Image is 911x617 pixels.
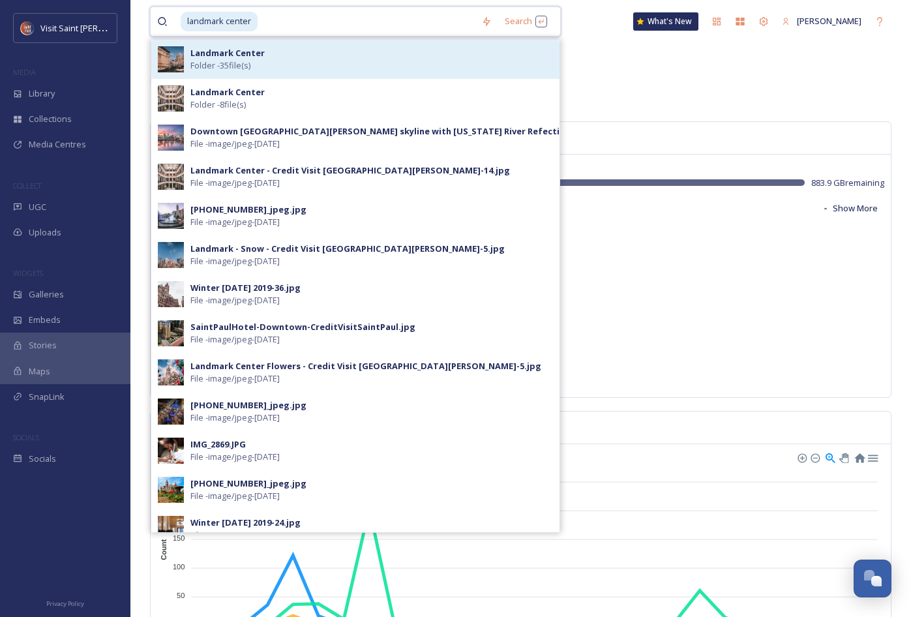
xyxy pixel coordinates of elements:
[190,47,265,59] strong: Landmark Center
[190,98,246,111] span: Folder - 8 file(s)
[158,359,184,385] img: 476b467b-db1d-4b16-b1b9-e4100568f393.jpg
[190,203,306,216] div: [PHONE_NUMBER]_jpeg.jpg
[158,203,184,229] img: 32f2efe3-4668-4c7e-805a-02738ea2059c.jpg
[158,85,184,112] img: e0d02dbe-45c0-45e8-84c1-d089b827179b.jpg
[29,365,50,378] span: Maps
[854,451,865,462] div: Reset Zoom
[190,294,280,307] span: File - image/jpeg - [DATE]
[13,67,36,77] span: MEDIA
[190,255,280,267] span: File - image/jpeg - [DATE]
[173,563,185,571] tspan: 100
[190,372,280,385] span: File - image/jpeg - [DATE]
[181,12,258,31] span: landmark center
[190,412,280,424] span: File - image/jpeg - [DATE]
[158,399,184,425] img: 131a5e8b-46ad-4ec6-9bb6-bd724c4ab0e8.jpg
[40,22,145,34] span: Visit Saint [PERSON_NAME]
[190,529,280,541] span: File - image/jpeg - [DATE]
[13,181,41,190] span: COLLECT
[177,592,185,599] tspan: 50
[29,288,64,301] span: Galleries
[811,177,884,189] span: 883.9 GB remaining
[158,242,184,268] img: 254333df-e8a2-4eea-8196-68210222caf7.jpg
[190,399,306,412] div: [PHONE_NUMBER]_jpeg.jpg
[21,22,34,35] img: Visit%20Saint%20Paul%20Updated%20Profile%20Image.jpg
[190,333,280,346] span: File - image/jpeg - [DATE]
[29,138,86,151] span: Media Centres
[158,164,184,190] img: e0d02dbe-45c0-45e8-84c1-d089b827179b.jpg
[824,451,835,462] div: Selection Zoom
[775,8,868,34] a: [PERSON_NAME]
[190,477,306,490] div: [PHONE_NUMBER]_jpeg.jpg
[815,196,884,221] button: Show More
[633,12,698,31] a: What's New
[190,86,265,98] strong: Landmark Center
[29,87,55,100] span: Library
[190,125,661,138] div: Downtown [GEOGRAPHIC_DATA][PERSON_NAME] skyline with [US_STATE] River Refection summer sunset.jpeg
[190,282,301,294] div: Winter [DATE] 2019-36.jpg
[29,453,56,465] span: Socials
[173,534,185,542] tspan: 150
[29,201,46,213] span: UGC
[797,453,806,462] div: Zoom In
[190,321,415,333] div: SaintPaulHotel-Downtown-CreditVisitSaintPaul.jpg
[498,8,554,34] div: Search
[158,477,184,503] img: 8042fed1-ccc5-451b-af3d-3b134046eef3.jpg
[190,517,301,529] div: Winter [DATE] 2019-24.jpg
[158,320,184,346] img: 6154a23a-a70f-4a8b-a9b0-6049f10b2303.jpg
[29,391,65,403] span: SnapLink
[158,516,184,542] img: b452a6e0-a264-44d4-9bb3-faf1158c5b3c.jpg
[190,451,280,463] span: File - image/jpeg - [DATE]
[158,438,184,464] img: 65e7850f-fb74-471a-aa9b-df1d652a0163.jpg
[160,539,168,560] text: Count
[839,453,847,461] div: Panning
[46,599,84,608] span: Privacy Policy
[190,138,280,150] span: File - image/jpeg - [DATE]
[46,595,84,610] a: Privacy Policy
[854,560,891,597] button: Open Chat
[867,451,878,462] div: Menu
[190,243,505,255] div: Landmark - Snow - Credit Visit [GEOGRAPHIC_DATA][PERSON_NAME]-5.jpg
[190,216,280,228] span: File - image/jpeg - [DATE]
[158,46,184,72] img: 929057e8-074b-42a4-9d9f-d2fd56ec8469.jpg
[13,268,43,278] span: WIDGETS
[29,226,61,239] span: Uploads
[190,360,541,372] div: Landmark Center Flowers - Credit Visit [GEOGRAPHIC_DATA][PERSON_NAME]-5.jpg
[190,164,510,177] div: Landmark Center - Credit Visit [GEOGRAPHIC_DATA][PERSON_NAME]-14.jpg
[190,177,280,189] span: File - image/jpeg - [DATE]
[810,453,819,462] div: Zoom Out
[190,490,280,502] span: File - image/jpeg - [DATE]
[190,59,250,72] span: Folder - 35 file(s)
[158,125,184,151] img: 264e3db4-b7c5-4d1b-b8e9-b6ae6102634e.jpg
[13,432,39,442] span: SOCIALS
[29,314,61,326] span: Embeds
[158,281,184,307] img: f1e390b4-0126-49b3-9665-93af9d8d3212.jpg
[29,339,57,352] span: Stories
[29,113,72,125] span: Collections
[797,15,861,27] span: [PERSON_NAME]
[190,438,246,451] div: IMG_2869.JPG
